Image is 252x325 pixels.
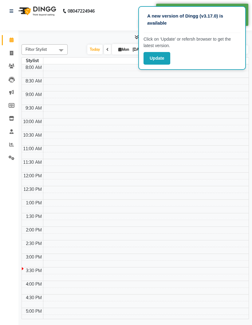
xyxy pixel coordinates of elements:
div: 2:30 PM [25,240,43,247]
div: 10:00 AM [22,118,43,125]
span: Today [87,45,103,54]
div: 12:00 PM [22,173,43,179]
div: Stylist [22,58,43,64]
span: Mon [117,47,131,52]
input: 2025-09-01 [131,45,161,54]
div: 1:00 PM [25,200,43,206]
div: 12:30 PM [22,186,43,193]
div: 3:00 PM [25,254,43,260]
div: 9:30 AM [24,105,43,111]
div: 11:30 AM [22,159,43,166]
div: 8:00 AM [24,64,43,71]
div: 8:30 AM [24,78,43,84]
div: 9:00 AM [24,91,43,98]
p: A new version of Dingg (v3.17.0) is available [147,13,237,26]
div: 11:00 AM [22,146,43,152]
button: Update [144,52,170,65]
div: 10:30 AM [22,132,43,138]
p: Click on ‘Update’ or refersh browser to get the latest version. [144,36,241,49]
span: Filter Stylist [26,47,47,52]
div: 1:30 PM [25,213,43,220]
img: logo [16,2,58,20]
div: 4:00 PM [25,281,43,287]
div: 3:30 PM [25,267,43,274]
div: 4:30 PM [25,295,43,301]
div: 2:00 PM [25,227,43,233]
div: 5:00 PM [25,308,43,315]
